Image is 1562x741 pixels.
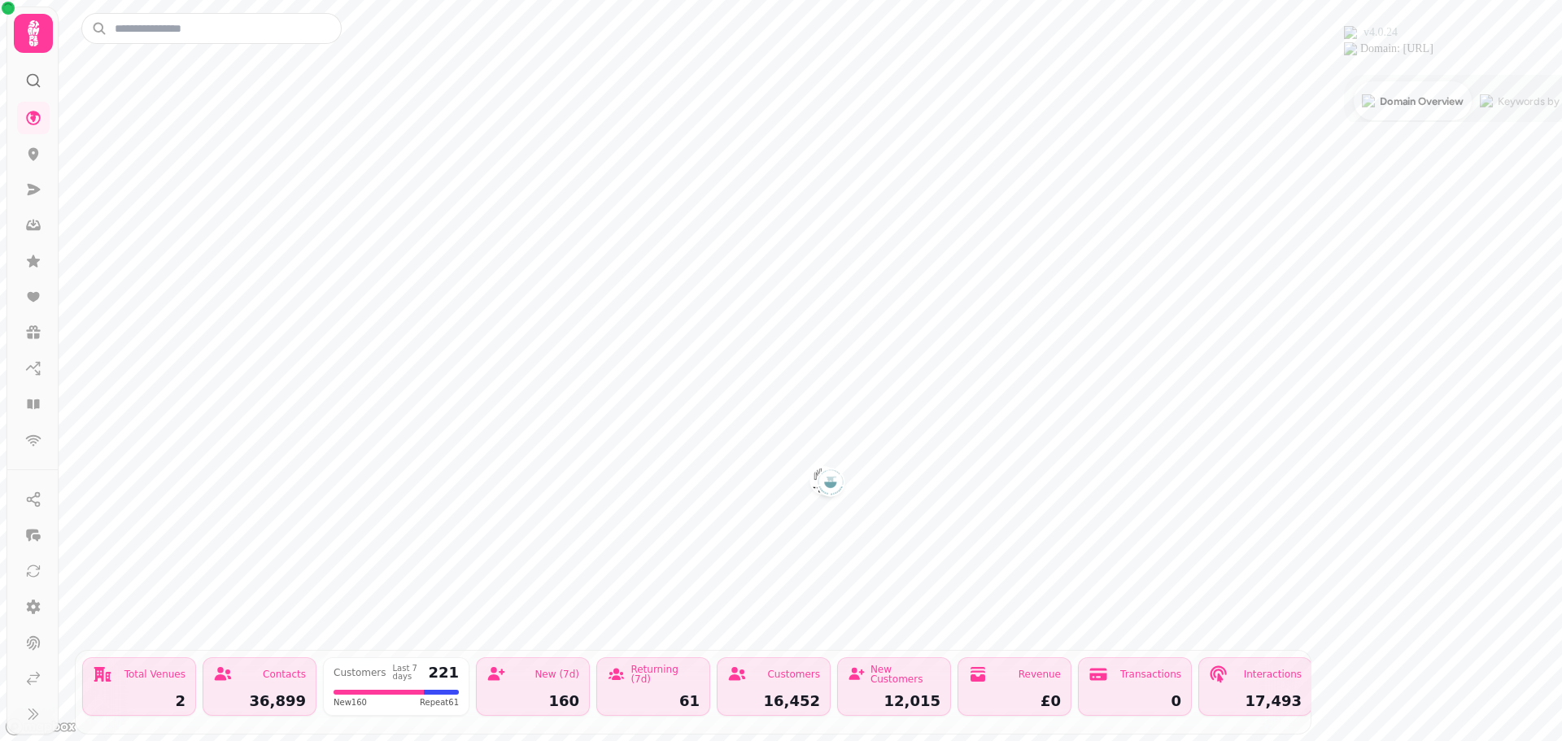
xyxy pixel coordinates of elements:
[26,42,39,55] img: website_grey.svg
[630,665,700,684] div: Returning (7d)
[486,694,579,708] div: 160
[870,665,940,684] div: New Customers
[1120,669,1181,679] div: Transactions
[62,96,146,107] div: Domain Overview
[1089,694,1181,708] div: 0
[180,96,274,107] div: Keywords by Traffic
[334,696,367,708] span: New 160
[848,694,940,708] div: 12,015
[534,669,579,679] div: New (7d)
[818,469,844,495] button: Vietnamese Street Kitchen, Resorts World
[46,26,80,39] div: v 4.0.24
[162,94,175,107] img: tab_keywords_by_traffic_grey.svg
[1244,669,1302,679] div: Interactions
[124,669,185,679] div: Total Venues
[767,669,820,679] div: Customers
[26,26,39,39] img: logo_orange.svg
[420,696,459,708] span: Repeat 61
[93,694,185,708] div: 2
[968,694,1061,708] div: £0
[818,469,844,500] div: Map marker
[263,669,306,679] div: Contacts
[213,694,306,708] div: 36,899
[42,42,116,55] div: Domain: [URL]
[5,717,76,736] a: Mapbox logo
[811,468,837,494] button: Vietnamese Street Kitchen, Bullring
[727,694,820,708] div: 16,452
[1209,694,1302,708] div: 17,493
[1019,669,1061,679] div: Revenue
[811,468,837,499] div: Map marker
[393,665,422,681] div: Last 7 days
[334,668,386,678] div: Customers
[44,94,57,107] img: tab_domain_overview_orange.svg
[428,665,459,680] div: 221
[607,694,700,708] div: 61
